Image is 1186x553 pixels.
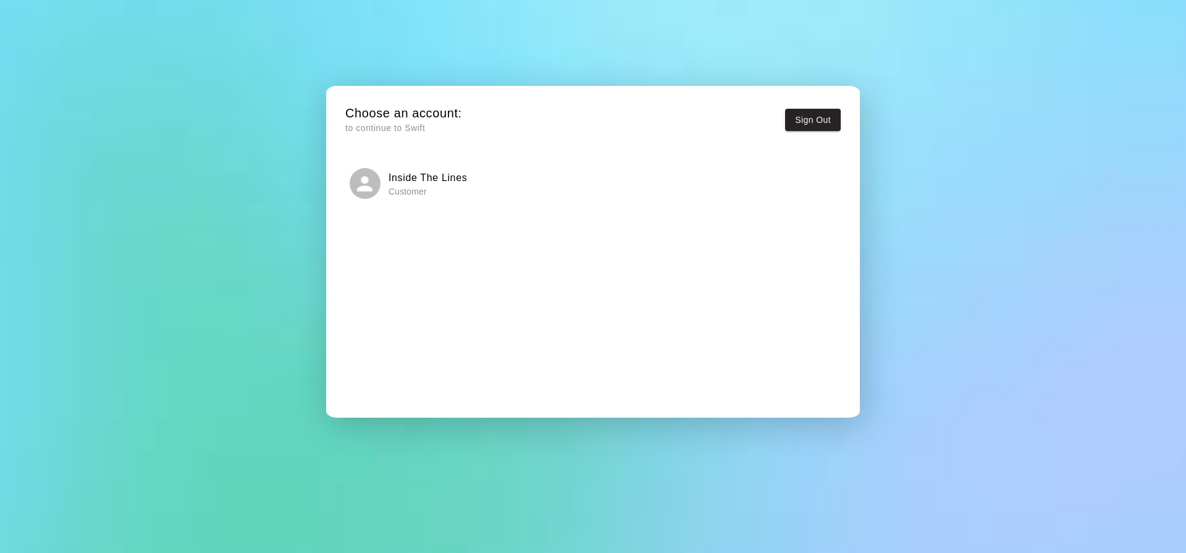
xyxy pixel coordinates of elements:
[345,122,462,135] p: to continue to Swift
[389,170,467,186] h6: Inside The Lines
[389,185,467,198] p: Customer
[345,164,841,203] button: Inside The Lines Customer
[345,105,462,122] h5: Choose an account:
[785,109,841,132] button: Sign Out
